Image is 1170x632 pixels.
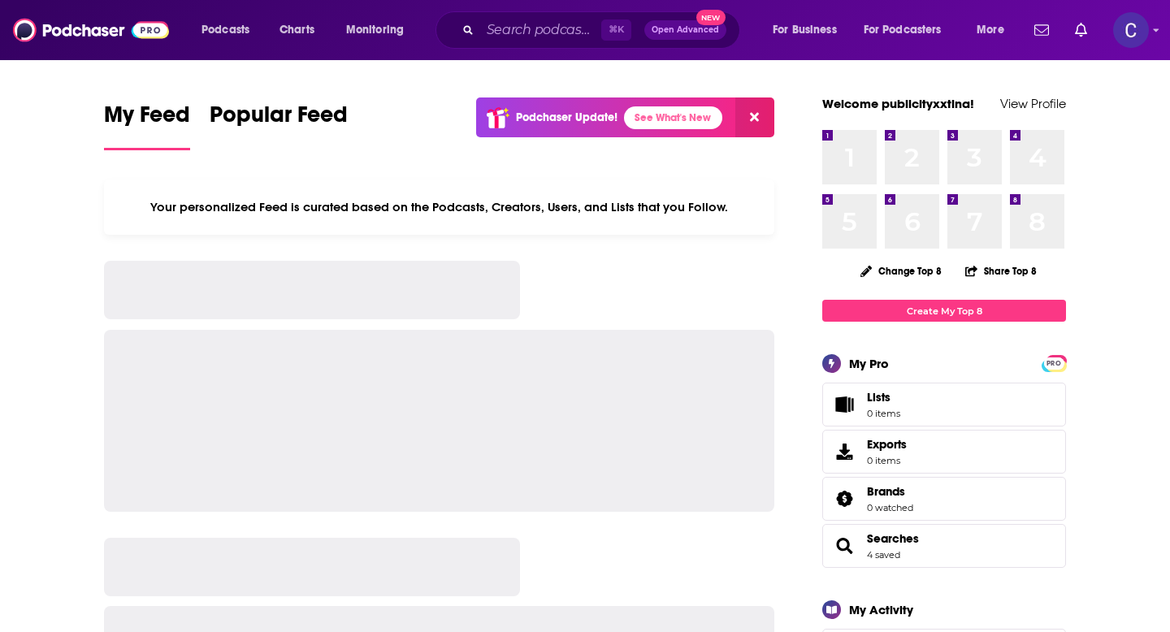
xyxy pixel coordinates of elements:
span: Open Advanced [652,26,719,34]
button: Change Top 8 [851,261,951,281]
span: New [696,10,726,25]
a: Brands [828,487,860,510]
button: Show profile menu [1113,12,1149,48]
button: Share Top 8 [964,255,1038,287]
a: Popular Feed [210,101,348,150]
span: Charts [279,19,314,41]
div: Your personalized Feed is curated based on the Podcasts, Creators, Users, and Lists that you Follow. [104,180,774,235]
span: Lists [867,390,890,405]
button: open menu [965,17,1025,43]
a: PRO [1044,357,1064,369]
a: Show notifications dropdown [1068,16,1094,44]
span: Searches [822,524,1066,568]
p: Podchaser Update! [516,110,617,124]
input: Search podcasts, credits, & more... [480,17,601,43]
a: Exports [822,430,1066,474]
span: Exports [867,437,907,452]
span: For Business [773,19,837,41]
a: Welcome publicityxxtina! [822,96,974,111]
span: 0 items [867,408,900,419]
button: open menu [761,17,857,43]
button: Open AdvancedNew [644,20,726,40]
span: For Podcasters [864,19,942,41]
button: open menu [190,17,271,43]
button: open menu [853,17,965,43]
a: Searches [828,535,860,557]
span: My Feed [104,101,190,138]
img: User Profile [1113,12,1149,48]
img: Podchaser - Follow, Share and Rate Podcasts [13,15,169,45]
a: Charts [269,17,324,43]
span: Lists [828,393,860,416]
span: Exports [828,440,860,463]
div: Search podcasts, credits, & more... [451,11,756,49]
div: My Activity [849,602,913,617]
span: Podcasts [201,19,249,41]
a: View Profile [1000,96,1066,111]
span: Brands [822,477,1066,521]
span: Logged in as publicityxxtina [1113,12,1149,48]
span: 0 items [867,455,907,466]
a: Create My Top 8 [822,300,1066,322]
a: 4 saved [867,549,900,561]
span: Lists [867,390,900,405]
div: My Pro [849,356,889,371]
a: My Feed [104,101,190,150]
a: Lists [822,383,1066,426]
span: PRO [1044,357,1064,370]
a: Show notifications dropdown [1028,16,1055,44]
button: open menu [335,17,425,43]
a: 0 watched [867,502,913,513]
a: Searches [867,531,919,546]
a: Brands [867,484,913,499]
span: Brands [867,484,905,499]
span: Monitoring [346,19,404,41]
span: More [977,19,1004,41]
a: See What's New [624,106,722,129]
span: Popular Feed [210,101,348,138]
span: ⌘ K [601,19,631,41]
